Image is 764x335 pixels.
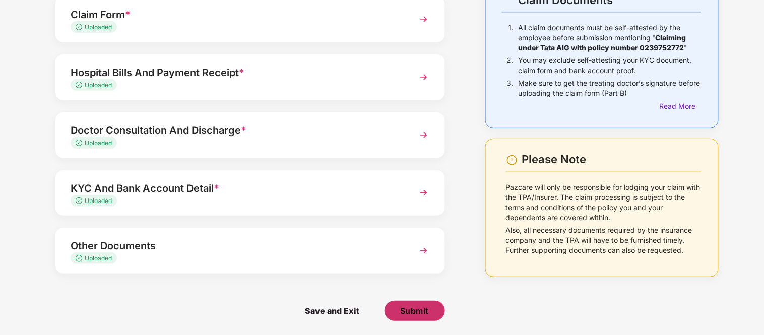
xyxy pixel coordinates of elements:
[660,101,701,112] div: Read More
[76,255,85,261] img: svg+xml;base64,PHN2ZyB4bWxucz0iaHR0cDovL3d3dy53My5vcmcvMjAwMC9zdmciIHdpZHRoPSIxMy4zMzMiIGhlaWdodD...
[508,23,513,53] p: 1.
[415,10,433,28] img: svg+xml;base64,PHN2ZyBpZD0iTmV4dCIgeG1sbnM9Imh0dHA6Ly93d3cudzMub3JnLzIwMDAvc3ZnIiB3aWR0aD0iMzYiIG...
[400,305,429,316] span: Submit
[506,78,513,98] p: 3.
[518,23,701,53] p: All claim documents must be self-attested by the employee before submission mentioning
[85,197,112,205] span: Uploaded
[415,184,433,202] img: svg+xml;base64,PHN2ZyBpZD0iTmV4dCIgeG1sbnM9Imh0dHA6Ly93d3cudzMub3JnLzIwMDAvc3ZnIiB3aWR0aD0iMzYiIG...
[522,153,701,166] div: Please Note
[385,301,445,321] button: Submit
[295,301,370,321] span: Save and Exit
[415,242,433,260] img: svg+xml;base64,PHN2ZyBpZD0iTmV4dCIgeG1sbnM9Imh0dHA6Ly93d3cudzMub3JnLzIwMDAvc3ZnIiB3aWR0aD0iMzYiIG...
[76,24,85,30] img: svg+xml;base64,PHN2ZyB4bWxucz0iaHR0cDovL3d3dy53My5vcmcvMjAwMC9zdmciIHdpZHRoPSIxMy4zMzMiIGhlaWdodD...
[76,140,85,146] img: svg+xml;base64,PHN2ZyB4bWxucz0iaHR0cDovL3d3dy53My5vcmcvMjAwMC9zdmciIHdpZHRoPSIxMy4zMzMiIGhlaWdodD...
[76,197,85,204] img: svg+xml;base64,PHN2ZyB4bWxucz0iaHR0cDovL3d3dy53My5vcmcvMjAwMC9zdmciIHdpZHRoPSIxMy4zMzMiIGhlaWdodD...
[415,126,433,144] img: svg+xml;base64,PHN2ZyBpZD0iTmV4dCIgeG1sbnM9Imh0dHA6Ly93d3cudzMub3JnLzIwMDAvc3ZnIiB3aWR0aD0iMzYiIG...
[71,180,400,196] div: KYC And Bank Account Detail
[518,78,701,98] p: Make sure to get the treating doctor’s signature before uploading the claim form (Part B)
[506,55,513,76] p: 2.
[85,254,112,262] span: Uploaded
[506,225,702,255] p: Also, all necessary documents required by the insurance company and the TPA will have to be furni...
[506,182,702,223] p: Pazcare will only be responsible for lodging your claim with the TPA/Insurer. The claim processin...
[506,154,518,166] img: svg+xml;base64,PHN2ZyBpZD0iV2FybmluZ18tXzI0eDI0IiBkYXRhLW5hbWU9Ildhcm5pbmcgLSAyNHgyNCIgeG1sbnM9Im...
[518,55,701,76] p: You may exclude self-attesting your KYC document, claim form and bank account proof.
[85,139,112,147] span: Uploaded
[71,64,400,81] div: Hospital Bills And Payment Receipt
[71,122,400,139] div: Doctor Consultation And Discharge
[76,82,85,88] img: svg+xml;base64,PHN2ZyB4bWxucz0iaHR0cDovL3d3dy53My5vcmcvMjAwMC9zdmciIHdpZHRoPSIxMy4zMzMiIGhlaWdodD...
[71,238,400,254] div: Other Documents
[85,81,112,89] span: Uploaded
[71,7,400,23] div: Claim Form
[85,23,112,31] span: Uploaded
[415,68,433,86] img: svg+xml;base64,PHN2ZyBpZD0iTmV4dCIgeG1sbnM9Imh0dHA6Ly93d3cudzMub3JnLzIwMDAvc3ZnIiB3aWR0aD0iMzYiIG...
